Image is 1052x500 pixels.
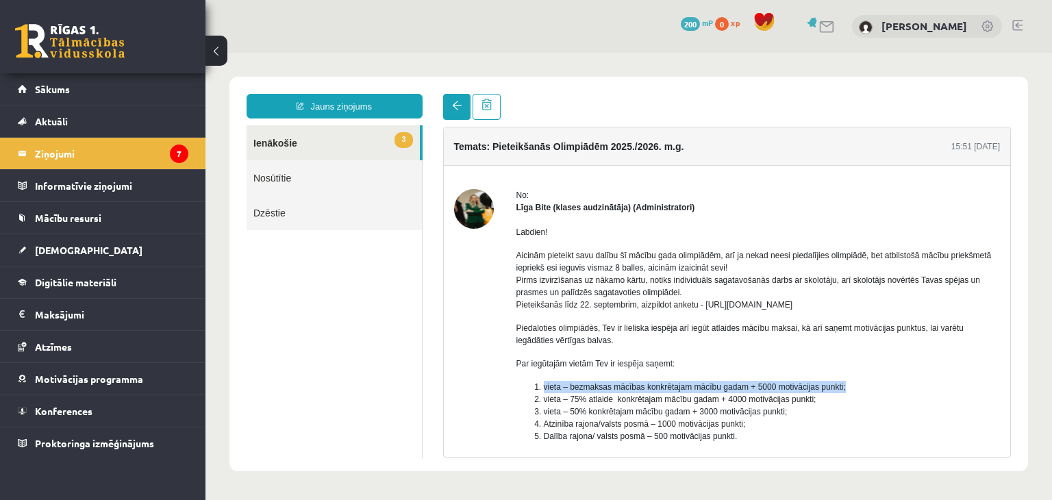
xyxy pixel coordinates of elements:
[746,88,794,100] div: 15:51 [DATE]
[731,17,740,28] span: xp
[15,24,125,58] a: Rīgas 1. Tālmācības vidusskola
[35,115,68,127] span: Aktuāli
[35,83,70,95] span: Sākums
[249,88,479,99] h4: Temats: Pieteikšanās Olimpiādēm 2025./2026. m.g.
[338,377,795,390] li: Dalība rajona/ valsts posmā – 500 motivācijas punkti.
[311,197,795,258] p: Aicinām pieteikt savu dalību šī mācību gada olimpiādēm, arī ja nekad neesi piedalījies olimpiādē,...
[35,138,188,169] legend: Ziņojumi
[338,328,795,340] li: vieta – bezmaksas mācības konkrētajam mācību gadam + 5000 motivācijas punkti;
[35,340,72,353] span: Atzīmes
[311,305,795,317] p: Par iegūtajām vietām Tev ir iespēja saņemt:
[681,17,713,28] a: 200 mP
[18,331,188,362] a: Atzīmes
[715,17,747,28] a: 0 xp
[18,73,188,105] a: Sākums
[18,202,188,234] a: Mācību resursi
[338,340,795,353] li: vieta – 75% atlaide konkrētajam mācību gadam + 4000 motivācijas punkti;
[881,19,967,33] a: [PERSON_NAME]
[35,276,116,288] span: Digitālie materiāli
[18,234,188,266] a: [DEMOGRAPHIC_DATA]
[18,105,188,137] a: Aktuāli
[35,437,154,449] span: Proktoringa izmēģinājums
[18,363,188,395] a: Motivācijas programma
[205,53,1052,497] iframe: To enrich screen reader interactions, please activate Accessibility in Grammarly extension settings
[715,17,729,31] span: 0
[35,299,188,330] legend: Maksājumi
[35,170,188,201] legend: Informatīvie ziņojumi
[311,150,490,160] strong: Līga Bite (klases audzinātāja) (Administratori)
[702,17,713,28] span: mP
[681,17,700,31] span: 200
[18,170,188,201] a: Informatīvie ziņojumi
[35,244,142,256] span: [DEMOGRAPHIC_DATA]
[35,212,101,224] span: Mācību resursi
[170,145,188,163] i: 7
[311,136,795,149] div: No:
[18,427,188,459] a: Proktoringa izmēģinājums
[311,173,795,186] p: Labdien!
[35,405,92,417] span: Konferences
[18,395,188,427] a: Konferences
[18,299,188,330] a: Maksājumi
[338,353,795,365] li: vieta – 50% konkrētajam mācību gadam + 3000 motivācijas punkti;
[249,136,288,176] img: Līga Bite (klases audzinātāja)
[311,269,795,294] p: Piedaloties olimpiādēs, Tev ir lieliska iespēja arī iegūt atlaides mācību maksai, kā arī saņemt m...
[18,266,188,298] a: Digitālie materiāli
[859,21,873,34] img: Božena Nemirovska
[35,373,143,385] span: Motivācijas programma
[338,365,795,377] li: Atzinība rajona/valsts posmā – 1000 motivācijas punkti;
[18,138,188,169] a: Ziņojumi7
